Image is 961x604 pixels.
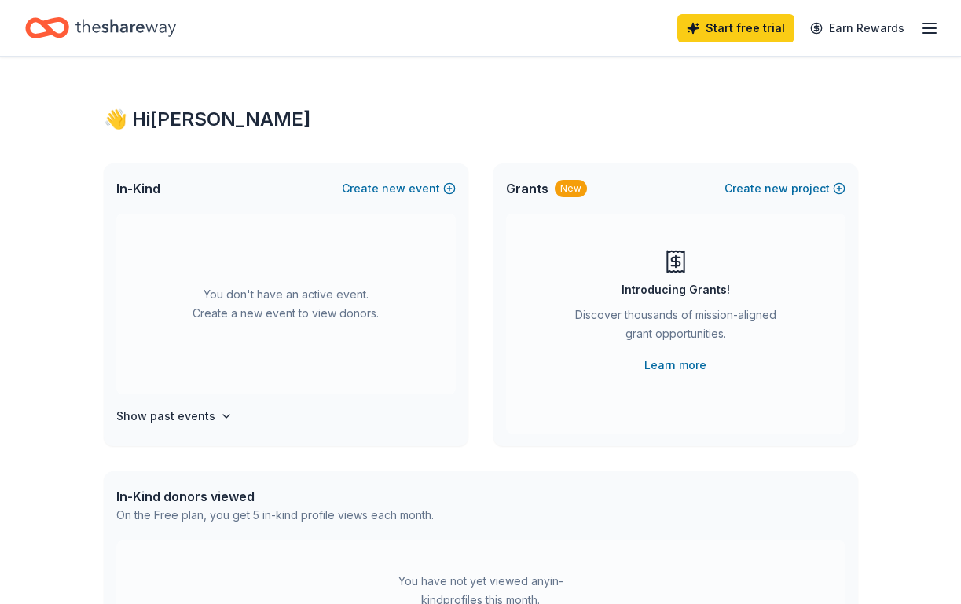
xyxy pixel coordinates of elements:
div: Introducing Grants! [622,280,730,299]
span: new [382,179,405,198]
a: Learn more [644,356,706,375]
span: Grants [506,179,548,198]
div: In-Kind donors viewed [116,487,434,506]
button: Show past events [116,407,233,426]
div: Discover thousands of mission-aligned grant opportunities. [569,306,783,350]
button: Createnewproject [724,179,845,198]
div: 👋 Hi [PERSON_NAME] [104,107,858,132]
div: New [555,180,587,197]
h4: Show past events [116,407,215,426]
a: Start free trial [677,14,794,42]
span: new [765,179,788,198]
a: Home [25,9,176,46]
span: In-Kind [116,179,160,198]
div: On the Free plan, you get 5 in-kind profile views each month. [116,506,434,525]
div: You don't have an active event. Create a new event to view donors. [116,214,456,394]
button: Createnewevent [342,179,456,198]
a: Earn Rewards [801,14,914,42]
